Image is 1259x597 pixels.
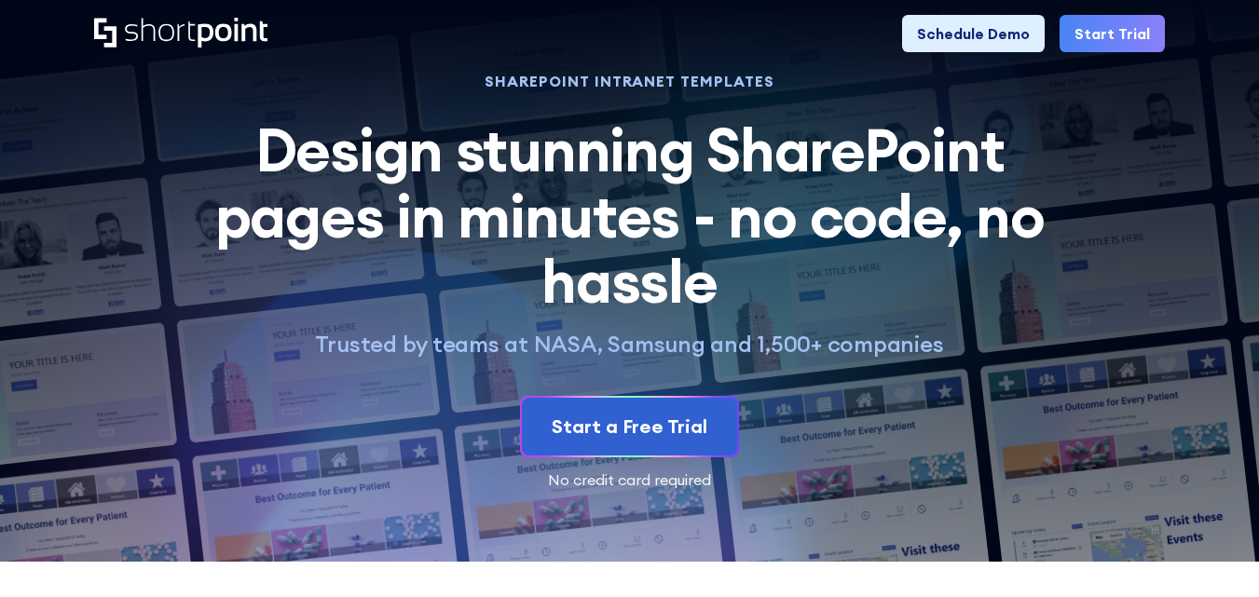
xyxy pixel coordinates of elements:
div: Start a Free Trial [552,413,707,441]
h1: SHAREPOINT INTRANET TEMPLATES [194,75,1066,88]
h2: Design stunning SharePoint pages in minutes - no code, no hassle [194,117,1066,314]
a: Start Trial [1060,15,1165,52]
a: Home [94,18,267,49]
a: Schedule Demo [902,15,1045,52]
iframe: Chat Widget [1166,508,1259,597]
a: Start a Free Trial [522,398,737,455]
div: No credit card required [94,472,1164,487]
p: Trusted by teams at NASA, Samsung and 1,500+ companies [194,330,1066,359]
